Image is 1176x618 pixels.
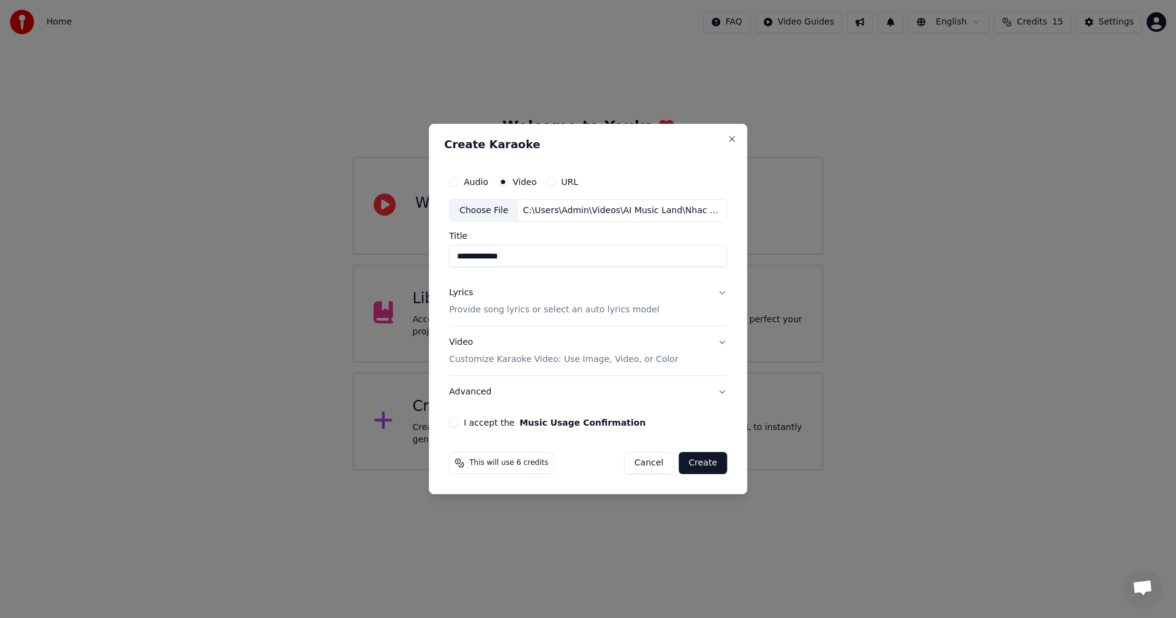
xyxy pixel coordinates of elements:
[561,178,578,186] label: URL
[624,452,674,474] button: Cancel
[679,452,727,474] button: Create
[518,205,726,217] div: C:\Users\Admin\Videos\AI Music Land\Nhac Viet\Tinh Cu [PERSON_NAME] Ve\TinhCuChangVe.mp4
[449,232,727,241] label: Title
[464,418,646,427] label: I accept the
[449,277,727,326] button: LyricsProvide song lyrics or select an auto lyrics model
[519,418,646,427] button: I accept the
[444,139,732,150] h2: Create Karaoke
[449,287,473,300] div: Lyrics
[449,337,678,366] div: Video
[449,376,727,408] button: Advanced
[450,200,518,222] div: Choose File
[513,178,537,186] label: Video
[449,304,659,317] p: Provide song lyrics or select an auto lyrics model
[449,327,727,376] button: VideoCustomize Karaoke Video: Use Image, Video, or Color
[449,353,678,366] p: Customize Karaoke Video: Use Image, Video, or Color
[469,458,548,468] span: This will use 6 credits
[464,178,488,186] label: Audio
